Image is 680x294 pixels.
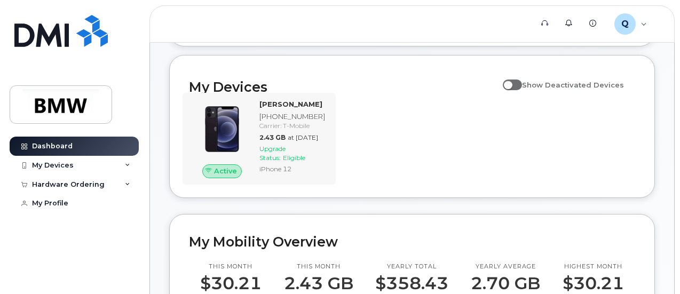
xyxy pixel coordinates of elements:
p: Highest month [563,263,624,271]
p: This month [284,263,353,271]
img: iPhone_12.jpg [197,105,247,154]
p: Yearly average [471,263,540,271]
div: iPhone 12 [259,164,325,173]
div: QTD3810 [607,13,654,35]
iframe: Messenger Launcher [634,248,672,286]
span: Eligible [283,154,305,162]
div: [PHONE_NUMBER] [259,112,325,122]
p: $30.21 [563,274,624,293]
p: $30.21 [200,274,262,293]
p: 2.70 GB [471,274,540,293]
input: Show Deactivated Devices [503,75,511,83]
span: at [DATE] [288,133,318,141]
a: Active[PERSON_NAME][PHONE_NUMBER]Carrier: T-Mobile2.43 GBat [DATE]Upgrade Status:EligibleiPhone 12 [189,99,329,178]
div: Carrier: T-Mobile [259,121,325,130]
p: $358.43 [375,274,448,293]
p: Yearly total [375,263,448,271]
span: Show Deactivated Devices [522,81,624,89]
span: Q [621,18,629,30]
h2: My Mobility Overview [189,234,635,250]
p: 2.43 GB [284,274,353,293]
span: Upgrade Status: [259,145,286,162]
strong: [PERSON_NAME] [259,100,322,108]
span: Active [214,166,237,176]
p: This month [200,263,262,271]
span: 2.43 GB [259,133,286,141]
h2: My Devices [189,79,497,95]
